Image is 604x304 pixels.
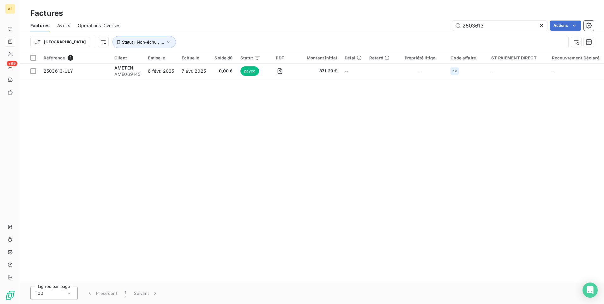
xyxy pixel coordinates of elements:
[114,55,140,60] div: Client
[114,65,133,70] span: AMETEN
[30,37,90,47] button: [GEOGRAPHIC_DATA]
[30,22,50,29] span: Factures
[83,287,121,300] button: Précédent
[299,68,337,74] span: 871,20 €
[30,8,63,19] h3: Factures
[44,68,74,74] span: 2503613-ULY
[299,55,337,60] div: Montant initial
[57,22,70,29] span: Avoirs
[419,68,421,74] span: _
[148,55,174,60] div: Émise le
[552,68,554,74] span: _
[68,55,73,61] span: 1
[268,55,291,60] div: PDF
[122,40,164,45] span: Statut : Non-échu , ...
[491,68,493,74] span: _
[240,66,259,76] span: payée
[130,287,162,300] button: Suivant
[341,64,365,79] td: --
[452,21,547,31] input: Rechercher
[121,287,130,300] button: 1
[112,36,176,48] button: Statut : Non-échu , ...
[491,55,544,60] div: ST PAIEMENT DIRECT
[7,61,17,66] span: +99
[78,22,120,29] span: Opérations Diverses
[182,55,207,60] div: Échue le
[397,55,443,60] div: Propriété litige
[178,64,211,79] td: 7 avr. 2025
[144,64,178,79] td: 6 févr. 2025
[240,55,261,60] div: Statut
[583,283,598,298] div: Open Intercom Messenger
[214,55,233,60] div: Solde dû
[5,4,15,14] div: AF
[550,21,581,31] button: Actions
[44,55,65,60] span: Référence
[345,55,362,60] div: Délai
[452,69,456,73] span: riv
[369,55,390,60] div: Retard
[36,290,43,296] span: 100
[114,71,140,77] span: AME069145
[214,68,233,74] span: 0,00 €
[5,290,15,300] img: Logo LeanPay
[450,55,484,60] div: Code affaire
[125,290,126,296] span: 1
